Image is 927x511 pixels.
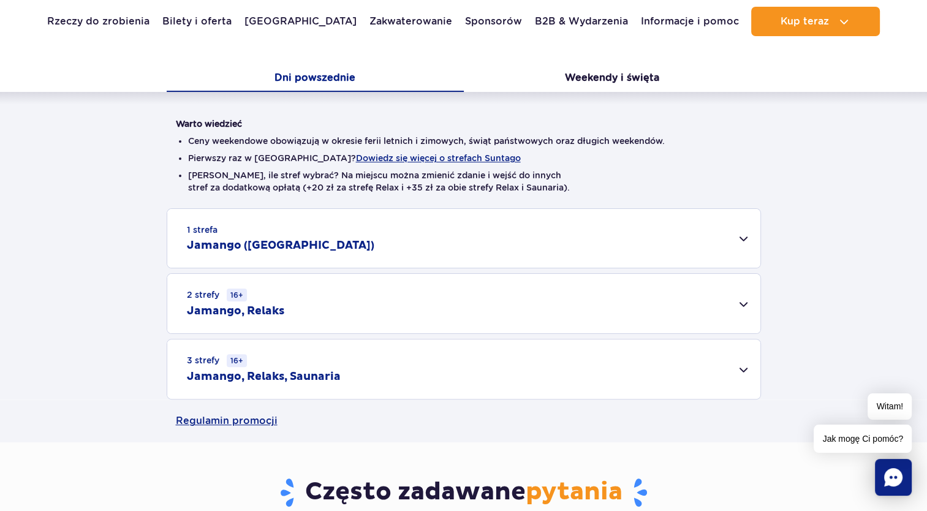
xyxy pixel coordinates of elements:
[875,459,912,496] div: Czat
[167,66,464,92] button: Dni powszednie
[187,369,341,384] h2: Jamango, Relaks, Saunaria
[781,16,829,27] span: Kup teraz
[162,7,232,36] a: Bilety i oferta
[188,169,740,194] li: [PERSON_NAME], ile stref wybrać? Na miejscu można zmienić zdanie i wejść do innych stref za dodat...
[526,477,622,507] span: pytania
[751,7,880,36] button: Kup teraz
[176,399,752,442] a: Regulamin promocji
[814,425,912,453] span: Jak mogę Ci pomóc?
[187,304,284,319] h2: Jamango, Relaks
[356,153,521,163] button: Dowiedz się więcej o strefach Suntago
[176,477,752,509] h3: Często zadawane
[465,7,522,36] a: Sponsorów
[244,7,357,36] a: [GEOGRAPHIC_DATA]
[187,289,219,301] font: 2 strefy
[47,7,149,36] a: Rzeczy do zrobienia
[187,224,218,236] small: 1 strefa
[187,354,219,366] font: 3 strefy
[227,289,247,301] small: 16+
[868,393,912,420] span: Witam!
[188,153,356,163] font: Pierwszy raz w [GEOGRAPHIC_DATA]?
[187,238,374,253] h2: Jamango ([GEOGRAPHIC_DATA])
[369,7,452,36] a: Zakwaterowanie
[227,354,247,367] small: 16+
[641,7,738,36] a: Informacje i pomoc
[188,135,740,147] li: Ceny weekendowe obowiązują w okresie ferii letnich i zimowych, świąt państwowych oraz długich wee...
[176,119,242,129] strong: Warto wiedzieć
[464,66,761,92] button: Weekendy i święta
[535,7,628,36] a: B2B & Wydarzenia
